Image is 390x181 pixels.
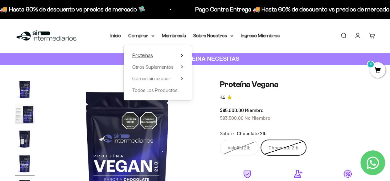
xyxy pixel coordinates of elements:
[220,107,244,113] span: $85.000,00
[244,115,270,121] span: No Miembro
[15,129,35,151] button: Ir al artículo 3
[132,76,170,81] span: Gomas sin azúcar
[370,67,385,74] a: 0
[15,104,35,126] button: Ir al artículo 2
[15,80,35,101] button: Ir al artículo 1
[220,80,375,89] h1: Proteína Vegana
[132,51,183,59] summary: Proteínas
[193,32,233,40] summary: Sobre Nosotros
[132,75,183,83] summary: Gomas sin azúcar
[220,94,375,101] a: 4.24.2 de 5.0 estrellas
[132,63,183,71] summary: Otros Suplementos
[150,55,240,62] strong: CUANTA PROTEÍNA NECESITAS
[15,104,35,124] img: Proteína Vegana
[245,107,264,113] span: Miembro
[367,61,374,68] mark: 0
[15,129,35,149] img: Proteína Vegana
[132,64,174,70] span: Otros Suplementos
[110,33,121,38] a: Inicio
[129,32,154,40] summary: Comprar
[132,53,153,58] span: Proteínas
[15,154,35,175] button: Ir al artículo 4
[220,94,225,101] span: 4.2
[241,33,280,38] a: Ingreso Miembros
[220,115,244,121] span: $93.500,00
[15,154,35,174] img: Proteína Vegana
[132,86,183,94] a: Todos Los Productos
[15,80,35,99] img: Proteína Vegana
[132,88,178,93] span: Todos Los Productos
[220,129,234,137] legend: Sabor:
[237,129,267,137] span: Chocolate 2lb
[162,33,186,38] a: Membresía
